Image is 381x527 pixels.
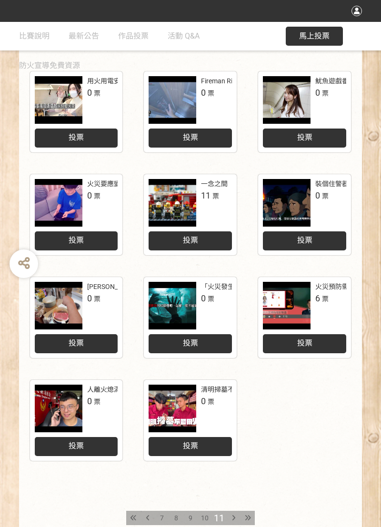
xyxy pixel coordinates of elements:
button: 馬上投票 [286,27,343,46]
span: 投票 [183,338,198,348]
span: 投票 [69,133,84,142]
a: 防火宣導免費資源 [19,51,80,80]
span: 0 [201,88,206,98]
a: 裝個住警器吧0票投票 [258,174,351,255]
span: 0 [201,396,206,406]
span: 票 [94,192,100,200]
span: 防火宣導免費資源 [19,61,80,70]
div: 火災要應變，冷靜面對是王道 [87,179,174,189]
span: 6 [315,293,320,303]
span: 投票 [183,236,198,245]
span: 0 [315,190,320,200]
span: 0 [87,293,92,303]
a: 最新公告 [69,22,99,50]
span: 票 [322,295,329,303]
div: 「火災發生那一刻，你選對了嗎」 [201,282,301,292]
span: 比賽說明 [19,31,50,40]
a: 「火災發生那一刻，你選對了嗎」0票投票 [144,277,237,358]
span: 票 [322,89,329,97]
span: 0 [87,88,92,98]
span: 0 [315,88,320,98]
span: 票 [94,398,100,406]
span: 9 [189,514,192,522]
span: 票 [322,192,329,200]
span: 8 [174,514,178,522]
div: 一念之間 [201,179,228,189]
div: Fireman Ring(發爾麵法環) [201,76,278,86]
span: 投票 [297,133,312,142]
span: 馬上投票 [299,31,330,40]
span: 活動 Q&A [168,31,200,40]
span: 7 [160,514,164,522]
span: 投票 [69,338,84,348]
span: 票 [94,295,100,303]
a: 人離火熄滿漢全席0票投票 [30,380,123,461]
span: 10 [201,514,209,522]
a: 一念之間11票投票 [144,174,237,255]
span: 投票 [297,338,312,348]
span: 0 [87,396,92,406]
div: 魷魚遊戲番外篇 [315,76,362,86]
span: 票 [212,192,219,200]
a: 活動 Q&A [168,22,200,50]
span: 最新公告 [69,31,99,40]
div: 清明掃墓不用火 [201,385,248,395]
a: 火災要應變，冷靜面對是王道0票投票 [30,174,123,255]
span: 投票 [69,236,84,245]
a: Fireman Ring(發爾麵法環)0票投票 [144,71,237,152]
span: 投票 [183,441,198,450]
a: 作品投票 [118,22,149,50]
span: 作品投票 [118,31,149,40]
div: 人離火熄滿漢全席 [87,385,140,395]
span: 11 [214,512,224,524]
span: 投票 [183,133,198,142]
a: 比賽說明 [19,22,50,50]
a: [PERSON_NAME]美食頻道0票投票 [30,277,123,358]
a: 清明掃墓不用火0票投票 [144,380,237,461]
span: 票 [208,295,214,303]
span: 票 [208,398,214,406]
span: 0 [87,190,92,200]
span: 11 [201,190,211,200]
span: 0 [201,293,206,303]
a: 魷魚遊戲番外篇0票投票 [258,71,351,152]
div: 用火用電安全，讓家裡美美噠 [87,76,174,86]
a: 火災預防需把基本滅火做好6票投票 [258,277,351,358]
div: [PERSON_NAME]美食頻道 [87,282,165,292]
a: 用火用電安全，讓家裡美美噠0票投票 [30,71,123,152]
span: 投票 [297,236,312,245]
span: 票 [94,89,100,97]
div: 裝個住警器吧 [315,179,355,189]
span: 投票 [69,441,84,450]
span: 票 [208,89,214,97]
